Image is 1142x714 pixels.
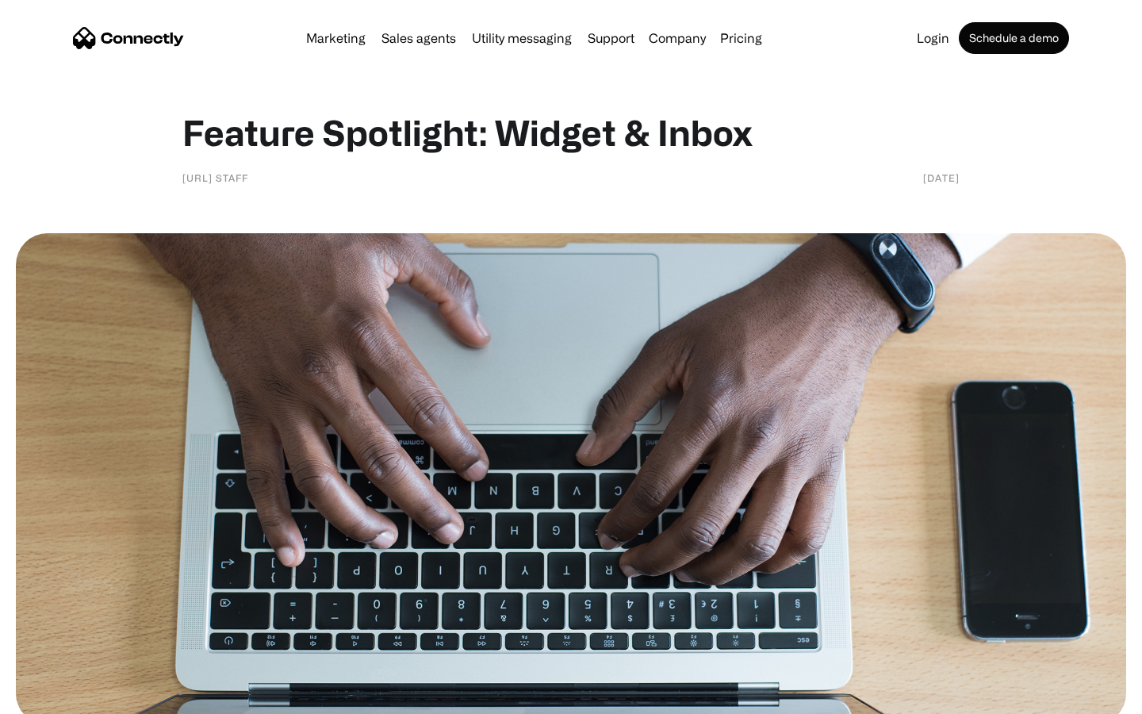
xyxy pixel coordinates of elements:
a: Utility messaging [466,32,578,44]
div: [DATE] [923,170,960,186]
a: Pricing [714,32,768,44]
a: Sales agents [375,32,462,44]
a: Support [581,32,641,44]
a: Schedule a demo [959,22,1069,54]
a: Marketing [300,32,372,44]
aside: Language selected: English [16,686,95,708]
a: home [73,26,184,50]
a: Login [910,32,956,44]
h1: Feature Spotlight: Widget & Inbox [182,111,960,154]
ul: Language list [32,686,95,708]
div: Company [644,27,711,49]
div: [URL] staff [182,170,248,186]
div: Company [649,27,706,49]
